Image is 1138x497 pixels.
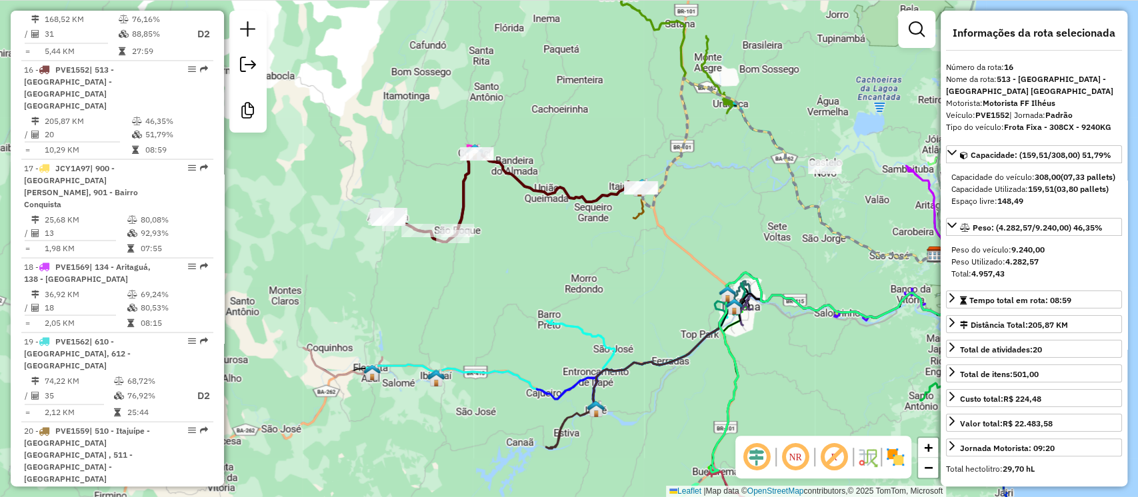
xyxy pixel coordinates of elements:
[55,163,90,173] span: JCY1A97
[946,389,1122,407] a: Custo total:R$ 224,48
[973,223,1103,233] span: Peso: (4.282,57/9.240,00) 46,35%
[184,388,210,403] p: D2
[127,405,183,418] td: 25:44
[1054,184,1109,194] strong: (03,80 pallets)
[971,268,1005,278] strong: 4.957,43
[946,27,1122,39] h4: Informações da rota selecionada
[587,400,605,418] img: WCL Itapé
[719,285,736,302] img: 314 UDC Light Itabuna
[24,336,131,370] span: | 610 - [GEOGRAPHIC_DATA], 612 - [GEOGRAPHIC_DATA]
[127,387,183,404] td: 76,92%
[131,12,185,25] td: 76,16%
[951,256,1117,268] div: Peso Utilizado:
[127,215,137,223] i: % de utilização do peso
[119,15,129,23] i: % de utilização do peso
[127,290,137,298] i: % de utilização do peso
[235,97,261,127] a: Criar modelo
[946,166,1122,213] div: Capacidade: (159,51/308,00) 51,79%
[55,336,89,346] span: PVE1562
[235,51,261,81] a: Exportar sessão
[24,163,138,209] span: 17 -
[44,300,127,314] td: 18
[140,300,207,314] td: 80,53%
[186,26,210,41] p: D2
[31,215,39,223] i: Distância Total
[951,195,1117,207] div: Espaço livre:
[946,463,1122,475] div: Total hectolitro:
[44,44,118,57] td: 5,44 KM
[119,29,129,37] i: % de utilização da cubagem
[946,315,1122,333] a: Distância Total:205,87 KM
[131,44,185,57] td: 27:59
[960,368,1039,380] div: Total de itens:
[951,268,1117,280] div: Total:
[200,65,208,73] em: Rota exportada
[24,64,114,110] span: 16 -
[903,16,930,43] a: Exibir filtros
[926,246,943,263] img: CDD Ilheus
[31,290,39,298] i: Distância Total
[31,391,39,399] i: Total de Atividades
[44,114,131,127] td: 205,87 KM
[951,245,1045,254] span: Peso do veículo:
[24,143,31,156] td: =
[188,336,196,344] em: Opções
[188,262,196,270] em: Opções
[132,145,139,153] i: Tempo total em rota
[666,486,946,497] div: Map data © contributors,© 2025 TomTom, Microsoft
[983,98,1055,108] strong: Motorista FF Ilhéus
[127,318,134,326] i: Tempo total em rota
[975,110,1009,120] strong: PVE1552
[918,458,938,478] a: Zoom out
[31,229,39,237] i: Total de Atividades
[725,298,743,315] img: PA Itabuna
[747,486,804,496] a: OpenStreetMap
[200,262,208,270] em: Rota exportada
[44,374,113,387] td: 74,22 KM
[818,441,850,473] span: Exibir rótulo
[946,74,1113,96] strong: 513 - [GEOGRAPHIC_DATA] - [GEOGRAPHIC_DATA] [GEOGRAPHIC_DATA]
[1035,172,1061,182] strong: 308,00
[44,287,127,300] td: 36,92 KM
[44,143,131,156] td: 10,29 KM
[960,319,1068,331] div: Distância Total:
[24,300,31,314] td: /
[24,226,31,239] td: /
[1005,256,1039,266] strong: 4.282,57
[127,244,134,252] i: Tempo total em rota
[127,229,137,237] i: % de utilização da cubagem
[924,459,933,476] span: −
[1009,110,1073,120] span: | Jornada:
[132,117,142,125] i: % de utilização do peso
[140,287,207,300] td: 69,24%
[188,163,196,171] em: Opções
[55,64,89,74] span: PVE1552
[1045,110,1073,120] strong: Padrão
[24,261,151,283] span: 18 -
[119,47,125,55] i: Tempo total em rota
[44,405,113,418] td: 2,12 KM
[1033,344,1042,354] strong: 20
[24,64,114,110] span: | 513 - [GEOGRAPHIC_DATA] - [GEOGRAPHIC_DATA] [GEOGRAPHIC_DATA]
[140,241,207,254] td: 07:55
[969,295,1071,305] span: Tempo total em rota: 08:59
[1003,464,1035,474] strong: 29,70 hL
[44,387,113,404] td: 35
[946,340,1122,358] a: Total de atividades:20
[1003,394,1041,404] strong: R$ 224,48
[1013,369,1039,379] strong: 501,00
[31,376,39,384] i: Distância Total
[363,364,381,381] img: PA Floresta Azul
[951,171,1117,183] div: Capacidade do veículo:
[960,418,1053,430] div: Valor total:
[24,425,150,495] span: 20 -
[1011,245,1045,254] strong: 9.240,00
[131,25,185,42] td: 88,85%
[44,25,118,42] td: 31
[24,44,31,57] td: =
[44,241,127,254] td: 1,98 KM
[114,391,124,399] i: % de utilização da cubagem
[200,336,208,344] em: Rota exportada
[188,426,196,434] em: Opções
[31,303,39,311] i: Total de Atividades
